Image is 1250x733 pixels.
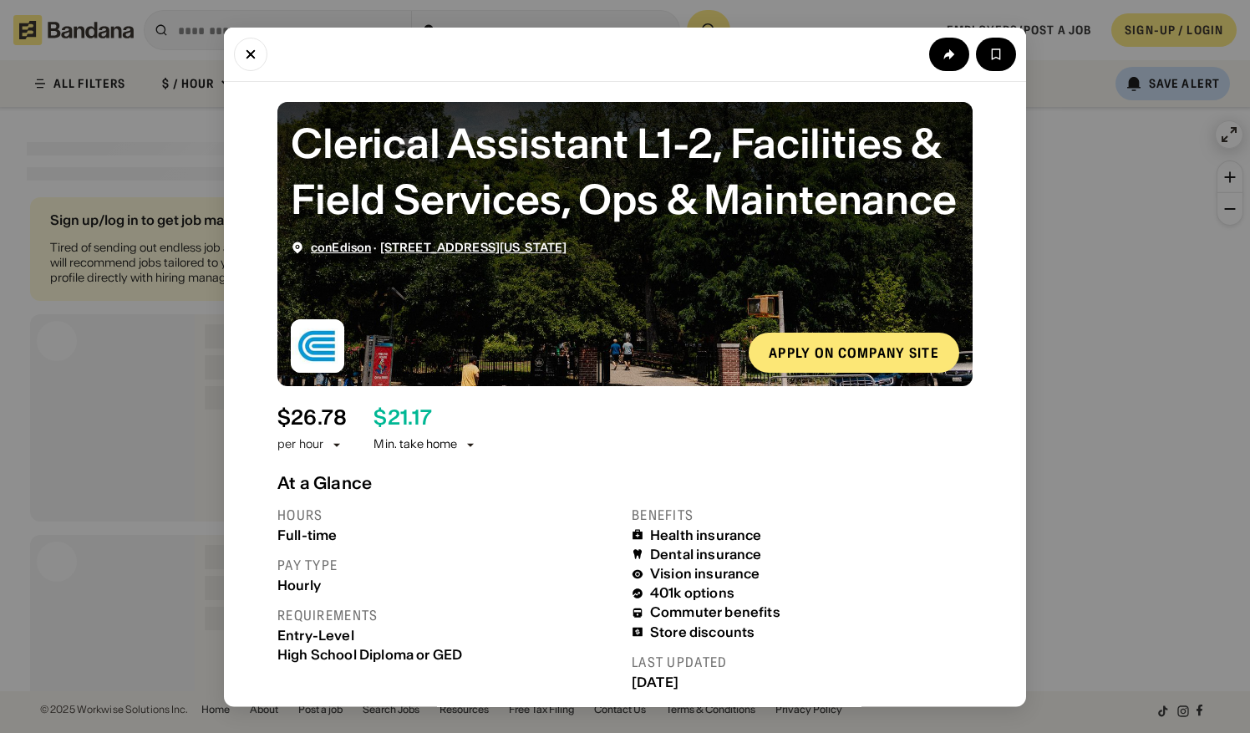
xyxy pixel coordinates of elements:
[277,627,618,643] div: Entry-Level
[632,674,973,690] div: [DATE]
[632,506,973,523] div: Benefits
[373,436,477,453] div: Min. take home
[277,577,618,593] div: Hourly
[277,405,347,430] div: $ 26.78
[373,405,431,430] div: $ 21.17
[277,472,973,492] div: At a Glance
[277,436,323,453] div: per hour
[650,604,780,620] div: Commuter benefits
[380,239,567,254] a: [STREET_ADDRESS][US_STATE]
[650,546,762,562] div: Dental insurance
[650,527,762,542] div: Health insurance
[650,624,755,639] div: Store discounts
[291,318,344,372] img: conEdison logo
[277,527,618,542] div: Full-time
[311,240,567,254] div: ·
[311,239,371,254] a: conEdison
[277,646,618,662] div: High School Diploma or GED
[769,345,939,359] div: Apply on company site
[277,556,618,573] div: Pay type
[291,115,959,227] div: Clerical Assistant L1-2, Facilities & Field Services, Ops & Maintenance
[277,606,618,624] div: Requirements
[234,37,267,70] button: Close
[277,506,618,523] div: Hours
[632,653,973,670] div: Last updated
[650,566,760,582] div: Vision insurance
[650,585,734,601] div: 401k options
